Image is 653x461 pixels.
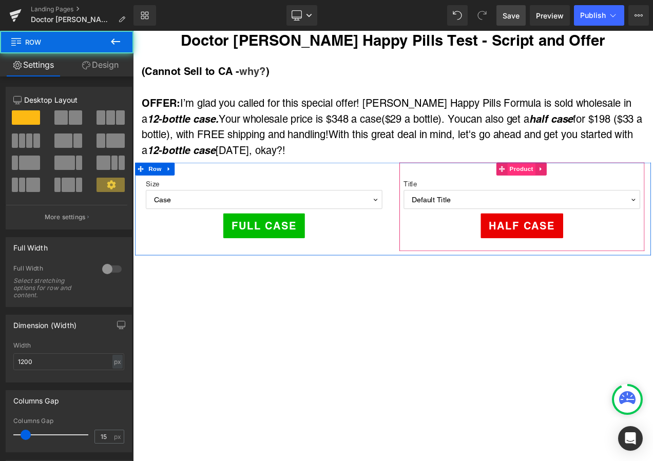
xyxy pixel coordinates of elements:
div: Columns Gap [13,417,124,425]
a: Landing Pages [31,5,133,13]
span: Save [503,10,520,21]
span: Product [447,157,481,172]
div: Select stretching options for row and content. [13,277,90,299]
h1: Doctor [PERSON_NAME] Happy Pills Test - Script and Offer [10,1,611,22]
a: New Library [133,5,156,26]
button: Undo [447,5,468,26]
label: Title [323,178,606,190]
span: Row [16,157,36,172]
span: px [114,433,123,440]
button: Half Case [415,218,514,247]
span: Publish [580,11,606,20]
p: More settings [45,213,86,222]
label: Size [15,178,298,190]
i: 12-bottle case [17,135,99,149]
strong: (Cannot Sell to CA - ) [10,41,163,55]
div: I’m glad you called for this special offer! [PERSON_NAME] Happy Pills Formula is sold wholesale i... [10,76,611,152]
span: Row [10,31,113,53]
div: Open Intercom Messenger [618,426,643,451]
span: Preview [536,10,564,21]
strong: OFFER: [10,79,56,93]
input: auto [13,353,124,370]
i: 12-bottle case. [17,98,102,112]
div: Full Width [13,264,92,275]
div: Width [13,342,124,349]
span: Full case [118,225,196,240]
span: With this great deal in mind, let's go ahead and get you started with a [DATE], okay?! [10,117,597,149]
a: Preview [530,5,570,26]
div: Columns Gap [13,391,59,405]
a: Design [67,53,133,76]
button: More settings [6,205,127,229]
div: Dimension (Width) [13,315,76,330]
span: Doctor [PERSON_NAME] Happy Pills Formula Test [31,15,114,24]
a: Expand / Collapse [36,157,50,172]
i: half case [473,98,526,112]
span: Half Case [425,225,504,240]
a: Expand / Collapse [481,157,494,172]
button: Redo [472,5,492,26]
div: Full Width [13,238,48,252]
button: More [628,5,649,26]
button: Publish [574,5,624,26]
button: Full case [108,218,205,247]
div: px [112,355,123,369]
p: Desktop Layout [13,94,124,105]
a: why? [127,41,159,55]
span: ($29 a bottle). You [297,98,397,112]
